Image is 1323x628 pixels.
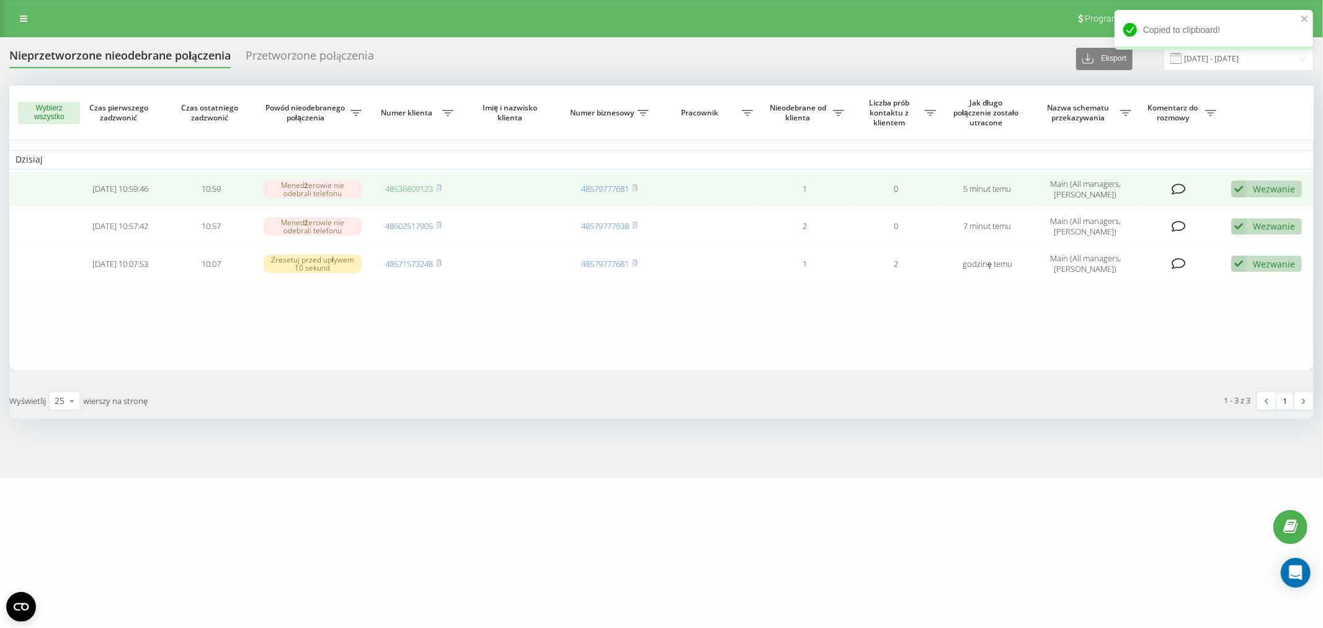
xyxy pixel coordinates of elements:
[570,108,638,118] span: Numer biznesowy
[74,246,166,281] td: [DATE] 10:07:53
[1033,246,1138,281] td: Main (All managers, [PERSON_NAME])
[385,183,433,194] a: 48536809123
[1253,183,1295,195] div: Wezwanie
[470,103,553,122] span: Imię i nazwisko klienta
[9,49,231,68] div: Nieprzetworzone nieodebrane połączenia
[246,49,374,68] div: Przetworzone połączenia
[857,98,924,127] span: Liczba prób kontaktu z klientem
[581,220,629,231] a: 48579777638
[9,395,46,406] span: Wyświetlij
[1033,209,1138,244] td: Main (All managers, [PERSON_NAME])
[1076,48,1133,70] button: Eksport
[1115,10,1313,50] div: Copied to clipboard!
[74,209,166,244] td: [DATE] 10:57:42
[166,172,257,207] td: 10:59
[1281,558,1311,588] div: Open Intercom Messenger
[581,183,629,194] a: 48579777681
[942,246,1033,281] td: godzinę temu
[55,395,65,407] div: 25
[1253,258,1295,270] div: Wezwanie
[166,209,257,244] td: 10:57
[850,172,942,207] td: 0
[942,172,1033,207] td: 5 minut temu
[1253,220,1295,232] div: Wezwanie
[850,209,942,244] td: 0
[1085,14,1151,24] span: Program poleceń
[74,172,166,207] td: [DATE] 10:59:46
[765,103,833,122] span: Nieodebrane od klienta
[264,180,362,199] div: Menedżerowie nie odebrali telefonu
[661,108,742,118] span: Pracownik
[166,246,257,281] td: 10:07
[18,102,80,124] button: Wybierz wszystko
[1040,103,1120,122] span: Nazwa schematu przekazywania
[581,258,629,269] a: 48579777681
[850,246,942,281] td: 2
[176,103,247,122] span: Czas ostatniego zadzwonić
[85,103,156,122] span: Czas pierwszego zadzwonić
[1301,14,1309,25] button: close
[1144,103,1205,122] span: Komentarz do rozmowy
[759,246,850,281] td: 1
[264,217,362,236] div: Menedżerowie nie odebrali telefonu
[952,98,1023,127] span: Jak długo połączenie zostało utracone
[9,150,1314,169] td: Dzisiaj
[6,592,36,622] button: Open CMP widget
[942,209,1033,244] td: 7 minut temu
[759,172,850,207] td: 1
[1224,394,1251,406] div: 1 - 3 z 3
[264,103,351,122] span: Powód nieodebranego połączenia
[1033,172,1138,207] td: Main (All managers, [PERSON_NAME])
[759,209,850,244] td: 2
[374,108,442,118] span: Numer klienta
[264,254,362,273] div: Zresetuj przed upływem 10 sekund
[385,220,433,231] a: 48602517905
[1276,392,1294,410] a: 1
[385,258,433,269] a: 48571573248
[83,395,148,406] span: wierszy na stronę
